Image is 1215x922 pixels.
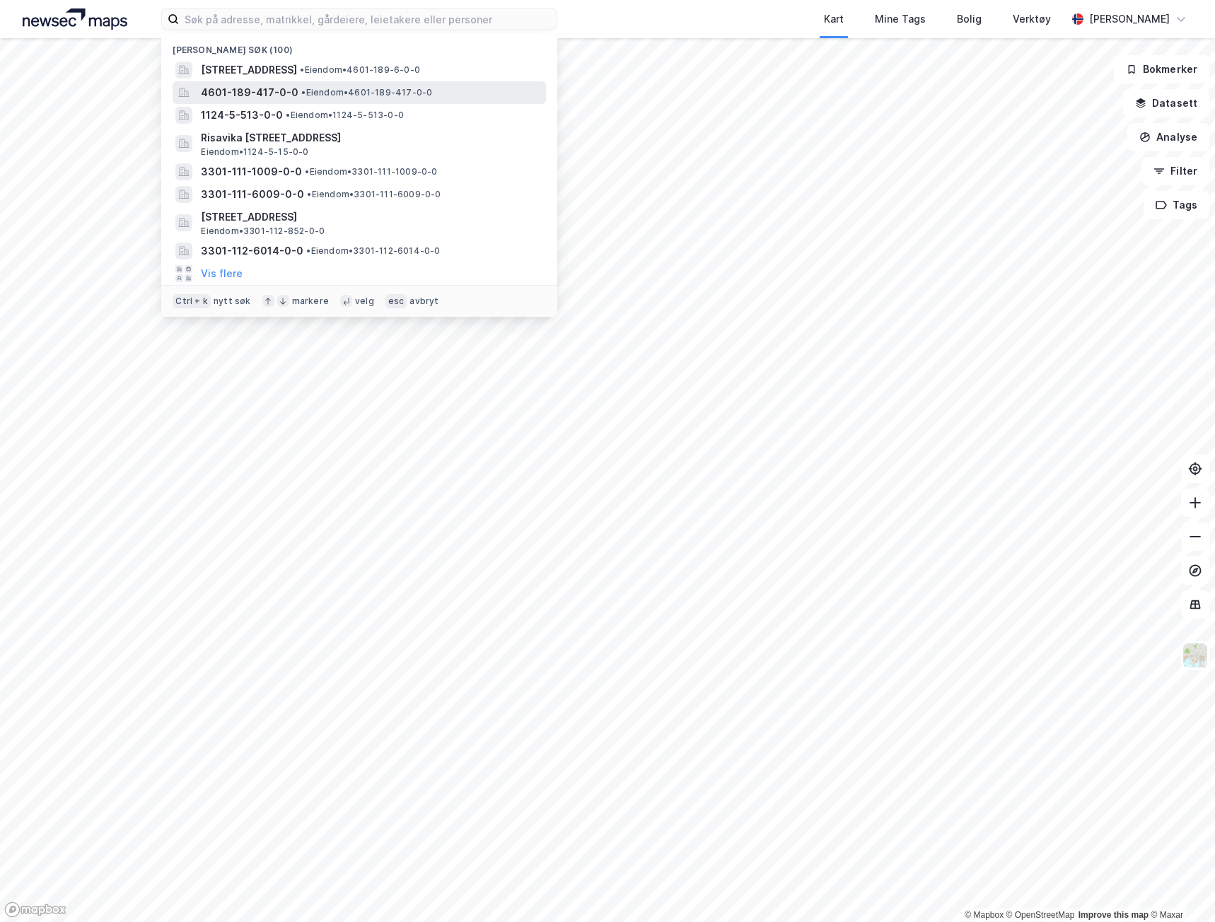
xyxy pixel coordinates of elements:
[824,11,844,28] div: Kart
[201,62,297,78] span: [STREET_ADDRESS]
[1114,55,1209,83] button: Bokmerker
[201,146,308,158] span: Eiendom • 1124-5-15-0-0
[301,87,432,98] span: Eiendom • 4601-189-417-0-0
[161,33,557,59] div: [PERSON_NAME] søk (100)
[173,294,211,308] div: Ctrl + k
[305,166,309,177] span: •
[1013,11,1051,28] div: Verktøy
[355,296,374,307] div: velg
[23,8,127,30] img: logo.a4113a55bc3d86da70a041830d287a7e.svg
[201,107,283,124] span: 1124-5-513-0-0
[201,186,304,203] span: 3301-111-6009-0-0
[286,110,404,121] span: Eiendom • 1124-5-513-0-0
[875,11,926,28] div: Mine Tags
[201,129,540,146] span: Risavika [STREET_ADDRESS]
[1141,157,1209,185] button: Filter
[179,8,557,30] input: Søk på adresse, matrikkel, gårdeiere, leietakere eller personer
[307,189,311,199] span: •
[4,901,66,918] a: Mapbox homepage
[214,296,251,307] div: nytt søk
[1123,89,1209,117] button: Datasett
[300,64,304,75] span: •
[1144,854,1215,922] iframe: Chat Widget
[201,243,303,259] span: 3301-112-6014-0-0
[1006,910,1075,920] a: OpenStreetMap
[385,294,407,308] div: esc
[300,64,420,76] span: Eiendom • 4601-189-6-0-0
[1144,191,1209,219] button: Tags
[1182,642,1209,669] img: Z
[301,87,306,98] span: •
[201,226,325,237] span: Eiendom • 3301-112-852-0-0
[307,189,441,200] span: Eiendom • 3301-111-6009-0-0
[201,265,243,282] button: Vis flere
[306,245,310,256] span: •
[292,296,329,307] div: markere
[306,245,440,257] span: Eiendom • 3301-112-6014-0-0
[201,163,302,180] span: 3301-111-1009-0-0
[305,166,437,177] span: Eiendom • 3301-111-1009-0-0
[201,209,540,226] span: [STREET_ADDRESS]
[1079,910,1149,920] a: Improve this map
[1144,854,1215,922] div: Kontrollprogram for chat
[409,296,438,307] div: avbryt
[965,910,1004,920] a: Mapbox
[286,110,290,120] span: •
[1089,11,1170,28] div: [PERSON_NAME]
[957,11,982,28] div: Bolig
[1127,123,1209,151] button: Analyse
[201,84,298,101] span: 4601-189-417-0-0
